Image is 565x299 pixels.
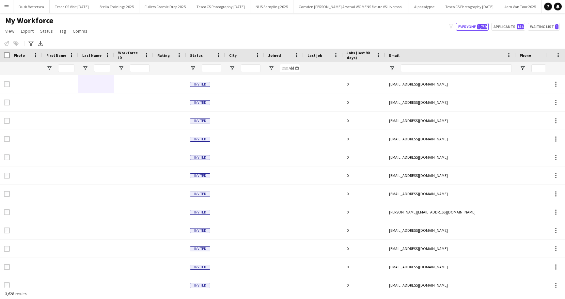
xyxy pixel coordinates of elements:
[307,53,322,58] span: Last job
[4,191,10,197] input: Row Selection is disabled for this row (unchecked)
[250,0,293,13] button: NUS Sampling 2025
[343,276,385,294] div: 0
[440,0,499,13] button: Tesco CS Photography [DATE]
[385,276,516,294] div: [EMAIL_ADDRESS][DOMAIN_NAME]
[190,82,210,87] span: Invited
[57,27,69,35] a: Tag
[94,64,110,72] input: Last Name Filter Input
[347,50,373,60] span: Jobs (last 90 days)
[528,23,560,31] button: Waiting list1
[190,192,210,197] span: Invited
[385,93,516,111] div: [EMAIL_ADDRESS][DOMAIN_NAME]
[190,137,210,142] span: Invited
[293,0,409,13] button: Camden [PERSON_NAME] Arsenal WOMENS fixture VS Liverpool.
[389,65,395,71] button: Open Filter Menu
[190,210,210,215] span: Invited
[190,246,210,251] span: Invited
[520,53,531,58] span: Phone
[58,64,74,72] input: First Name Filter Input
[4,246,10,252] input: Row Selection is disabled for this row (unchecked)
[385,185,516,203] div: [EMAIL_ADDRESS][DOMAIN_NAME]
[385,112,516,130] div: [EMAIL_ADDRESS][DOMAIN_NAME]
[82,53,102,58] span: Last Name
[268,53,281,58] span: Joined
[343,221,385,239] div: 0
[385,221,516,239] div: [EMAIL_ADDRESS][DOMAIN_NAME]
[389,53,400,58] span: Email
[401,64,512,72] input: Email Filter Input
[343,93,385,111] div: 0
[4,100,10,105] input: Row Selection is disabled for this row (unchecked)
[14,53,25,58] span: Photo
[70,27,90,35] a: Comms
[4,154,10,160] input: Row Selection is disabled for this row (unchecked)
[190,65,196,71] button: Open Filter Menu
[4,209,10,215] input: Row Selection is disabled for this row (unchecked)
[46,53,66,58] span: First Name
[191,0,250,13] button: Tesco CS Photography [DATE]
[190,118,210,123] span: Invited
[229,65,235,71] button: Open Filter Menu
[385,166,516,184] div: [EMAIL_ADDRESS][DOMAIN_NAME]
[202,64,221,72] input: Status Filter Input
[499,0,541,13] button: Jam Van Tour 2025
[343,185,385,203] div: 0
[50,0,94,13] button: Tesco CS Visit [DATE]
[190,53,203,58] span: Status
[343,75,385,93] div: 0
[4,118,10,124] input: Row Selection is disabled for this row (unchecked)
[409,0,440,13] button: Alpacalypse
[37,39,44,47] app-action-btn: Export XLSX
[4,264,10,270] input: Row Selection is disabled for this row (unchecked)
[343,130,385,148] div: 0
[343,112,385,130] div: 0
[385,258,516,276] div: [EMAIL_ADDRESS][DOMAIN_NAME]
[3,27,17,35] a: View
[343,240,385,258] div: 0
[190,173,210,178] span: Invited
[343,148,385,166] div: 0
[520,65,526,71] button: Open Filter Menu
[343,166,385,184] div: 0
[46,65,52,71] button: Open Filter Menu
[27,39,35,47] app-action-btn: Advanced filters
[21,28,34,34] span: Export
[190,283,210,288] span: Invited
[190,155,210,160] span: Invited
[229,53,237,58] span: City
[385,75,516,93] div: [EMAIL_ADDRESS][DOMAIN_NAME]
[268,65,274,71] button: Open Filter Menu
[343,203,385,221] div: 0
[157,53,170,58] span: Rating
[118,50,142,60] span: Workforce ID
[13,0,50,13] button: Dusk Battersea
[385,148,516,166] div: [EMAIL_ADDRESS][DOMAIN_NAME]
[280,64,300,72] input: Joined Filter Input
[38,27,55,35] a: Status
[241,64,260,72] input: City Filter Input
[190,265,210,270] span: Invited
[130,64,149,72] input: Workforce ID Filter Input
[4,81,10,87] input: Row Selection is disabled for this row (unchecked)
[82,65,88,71] button: Open Filter Menu
[517,24,524,29] span: 154
[343,258,385,276] div: 0
[59,28,66,34] span: Tag
[385,130,516,148] div: [EMAIL_ADDRESS][DOMAIN_NAME]
[190,100,210,105] span: Invited
[40,28,53,34] span: Status
[456,23,489,31] button: Everyone1,759
[5,16,53,25] span: My Workforce
[94,0,139,13] button: Stella Trainings 2025
[385,240,516,258] div: [EMAIL_ADDRESS][DOMAIN_NAME]
[4,136,10,142] input: Row Selection is disabled for this row (unchecked)
[385,203,516,221] div: [PERSON_NAME][EMAIL_ADDRESS][DOMAIN_NAME]
[491,23,525,31] button: Applicants154
[477,24,487,29] span: 1,759
[5,28,14,34] span: View
[555,24,558,29] span: 1
[18,27,36,35] a: Export
[190,228,210,233] span: Invited
[118,65,124,71] button: Open Filter Menu
[4,228,10,233] input: Row Selection is disabled for this row (unchecked)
